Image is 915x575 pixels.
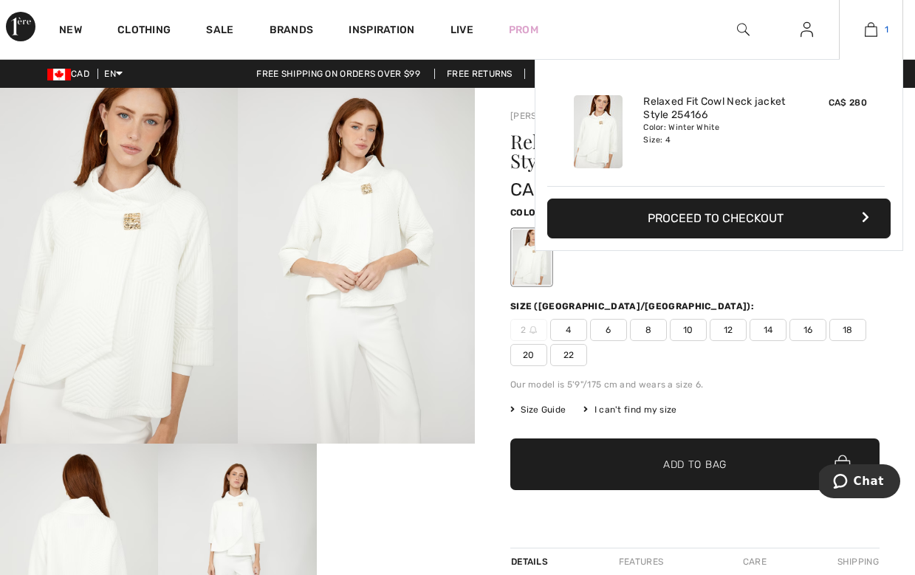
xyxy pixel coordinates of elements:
div: Care [730,548,779,575]
div: Features [606,548,676,575]
img: Bag.svg [835,455,851,474]
button: Proceed to Checkout [547,199,891,238]
a: Sign In [789,21,825,39]
img: Canadian Dollar [47,69,71,80]
a: Prom [509,22,538,38]
img: search the website [737,21,750,38]
span: 10 [670,319,707,341]
img: Relaxed Fit Cowl Neck jacket Style 254166 [574,95,623,168]
a: Brands [270,24,314,39]
div: I can't find my size [583,403,676,416]
a: [PERSON_NAME] [510,111,584,121]
span: 22 [550,344,587,366]
div: Winter White [513,230,551,285]
span: 8 [630,319,667,341]
span: CA$ 280 [829,97,867,108]
span: 2 [510,319,547,341]
span: 16 [789,319,826,341]
a: Live [450,22,473,38]
span: 20 [510,344,547,366]
span: 12 [710,319,747,341]
span: 4 [550,319,587,341]
span: Size Guide [510,403,566,416]
span: Add to Bag [663,457,727,472]
span: 14 [750,319,787,341]
span: Color: [510,207,545,218]
span: CA$ 280 [510,179,583,200]
span: Inspiration [349,24,414,39]
a: Lowest Price Guarantee [527,69,671,79]
img: ring-m.svg [530,326,537,334]
img: Relaxed Fit Cowl Neck jacket Style 254166. 2 [238,88,476,444]
div: Our model is 5'9"/175 cm and wears a size 6. [510,378,880,391]
span: 18 [829,319,866,341]
a: 1 [840,21,902,38]
div: Size ([GEOGRAPHIC_DATA]/[GEOGRAPHIC_DATA]): [510,300,757,313]
span: CAD [47,69,95,79]
img: My Info [801,21,813,38]
button: Add to Bag [510,438,880,490]
a: Relaxed Fit Cowl Neck jacket Style 254166 [643,95,789,122]
div: Details [510,548,552,575]
span: 6 [590,319,627,341]
img: 1ère Avenue [6,12,35,41]
a: Free shipping on orders over $99 [244,69,432,79]
a: Clothing [117,24,171,39]
a: New [59,24,82,39]
a: Free Returns [434,69,525,79]
span: EN [104,69,123,79]
div: Shipping [834,548,880,575]
h1: Relaxed Fit Cowl Neck Jacket Style 254166 [510,132,818,171]
span: 1 [885,23,888,36]
div: Color: Winter White Size: 4 [643,122,789,145]
a: Sale [206,24,233,39]
img: My Bag [865,21,877,38]
iframe: Opens a widget where you can chat to one of our agents [819,464,900,501]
